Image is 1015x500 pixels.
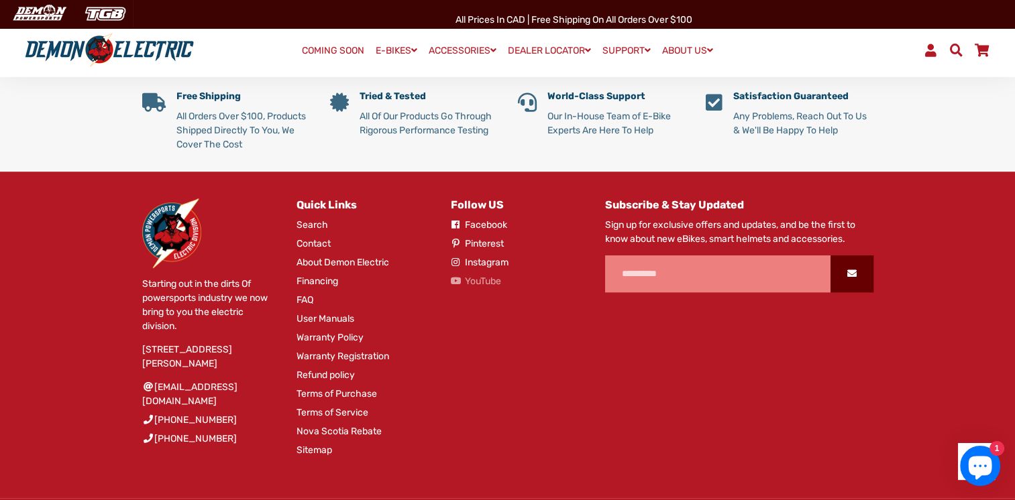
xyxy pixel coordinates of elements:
[297,237,331,251] a: Contact
[297,218,328,232] a: Search
[657,41,718,60] a: ABOUT US
[297,443,332,457] a: Sitemap
[360,91,498,103] h5: Tried & Tested
[297,255,389,269] a: About Demon Electric
[142,380,276,408] a: [EMAIL_ADDRESS][DOMAIN_NAME]
[142,432,237,446] a: [PHONE_NUMBER]
[297,42,369,60] a: COMING SOON
[451,198,585,211] h4: Follow US
[176,109,310,151] p: All Orders Over $100, Products Shipped Directly To You, We Cover The Cost
[78,3,133,25] img: TGB Canada
[297,312,354,326] a: User Manuals
[547,91,686,103] h5: World-Class Support
[456,14,692,25] span: All Prices in CAD | Free shipping on all orders over $100
[605,198,873,211] h4: Subscribe & Stay Updated
[297,293,313,307] a: FAQ
[297,198,431,211] h4: Quick Links
[142,413,237,427] a: [PHONE_NUMBER]
[142,198,201,268] img: Demon Electric
[451,274,501,288] a: YouTube
[956,446,1004,489] inbox-online-store-chat: Shopify online store chat
[297,405,368,420] a: Terms of Service
[605,218,873,246] p: Sign up for exclusive offers and updates, and be the first to know about new eBikes, smart helmet...
[20,33,199,68] img: Demon Electric logo
[142,277,276,333] p: Starting out in the dirts Of powersports industry we now bring to you the electric division.
[297,330,364,345] a: Warranty Policy
[371,41,422,60] a: E-BIKES
[451,255,509,269] a: Instagram
[503,41,596,60] a: DEALER LOCATOR
[176,91,310,103] h5: Free Shipping
[733,91,873,103] h5: Satisfaction Guaranteed
[547,109,686,137] p: Our In-House Team of E-Bike Experts Are Here To Help
[142,342,276,371] p: [STREET_ADDRESS][PERSON_NAME]
[451,237,504,251] a: Pinterest
[451,218,507,232] a: Facebook
[7,3,71,25] img: Demon Electric
[598,41,655,60] a: SUPPORT
[733,109,873,137] p: Any Problems, Reach Out To Us & We'll Be Happy To Help
[297,424,382,438] a: Nova Scotia Rebate
[297,349,389,363] a: Warranty Registration
[360,109,498,137] p: All Of Our Products Go Through Rigorous Performance Testing
[424,41,501,60] a: ACCESSORIES
[297,368,355,382] a: Refund policy
[297,274,338,288] a: Financing
[297,387,377,401] a: Terms of Purchase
